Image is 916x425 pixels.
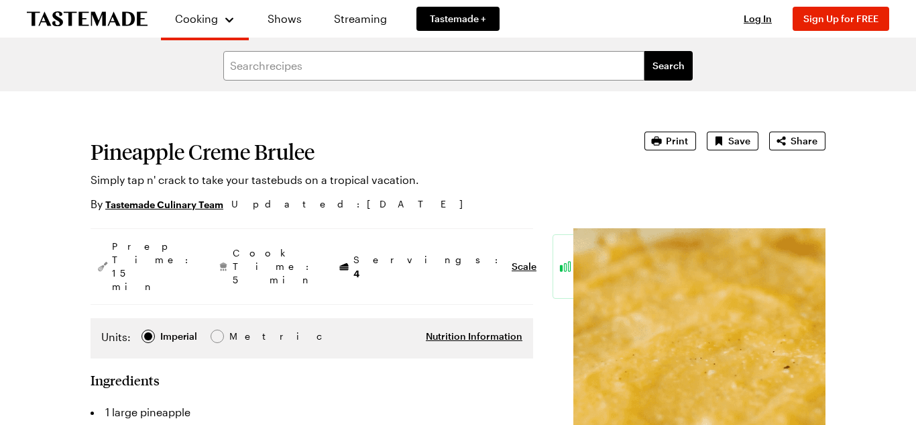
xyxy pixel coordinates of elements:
button: Scale [512,260,536,273]
button: Print [644,132,696,150]
span: Log In [744,13,772,24]
button: filters [644,51,693,81]
span: Metric [229,329,259,344]
a: To Tastemade Home Page [27,11,148,27]
span: Save [728,134,750,148]
p: By [91,196,223,212]
span: Sign Up for FREE [803,13,878,24]
span: Imperial [160,329,198,344]
button: Nutrition Information [426,330,522,343]
button: Share [769,132,825,150]
span: Cook Time: 5 min [233,246,316,287]
span: Cooking [175,12,218,25]
button: Save recipe [707,132,758,150]
div: Metric [229,329,257,344]
span: Search [652,59,685,73]
span: Prep Time: 15 min [112,240,195,293]
button: Log In [731,12,785,26]
li: 1 large pineapple [91,402,533,423]
h1: Pineapple Creme Brulee [91,140,607,164]
span: Updated : [DATE] [231,197,476,211]
div: Imperial Metric [101,329,257,348]
span: Print [666,134,688,148]
p: Simply tap n' crack to take your tastebuds on a tropical vacation. [91,172,607,188]
button: Sign Up for FREE [793,7,889,31]
h2: Ingredients [91,372,160,388]
a: Tastemade + [416,7,500,31]
a: Tastemade Culinary Team [105,197,223,211]
button: Cooking [174,5,235,32]
span: Servings: [353,253,505,281]
label: Units: [101,329,131,345]
span: 4 [353,267,359,279]
span: Share [791,134,817,148]
div: Imperial [160,329,197,344]
span: Tastemade + [430,12,486,26]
